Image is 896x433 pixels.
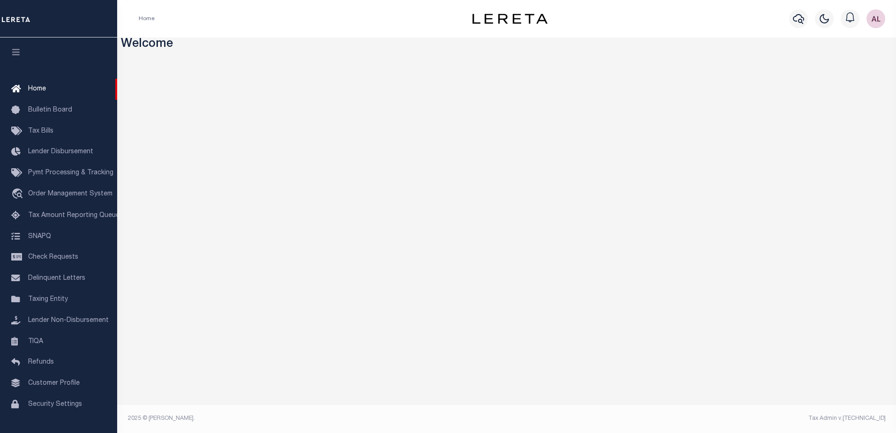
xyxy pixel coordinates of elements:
[28,401,82,408] span: Security Settings
[139,15,155,23] li: Home
[11,188,26,201] i: travel_explore
[28,86,46,92] span: Home
[28,149,93,155] span: Lender Disbursement
[472,14,547,24] img: logo-dark.svg
[28,191,112,197] span: Order Management System
[28,212,119,219] span: Tax Amount Reporting Queue
[28,275,85,282] span: Delinquent Letters
[28,380,80,387] span: Customer Profile
[514,414,886,423] div: Tax Admin v.[TECHNICAL_ID]
[28,170,113,176] span: Pymt Processing & Tracking
[28,254,78,261] span: Check Requests
[28,296,68,303] span: Taxing Entity
[28,107,72,113] span: Bulletin Board
[28,233,51,239] span: SNAPQ
[28,338,43,344] span: TIQA
[121,37,893,52] h3: Welcome
[28,359,54,366] span: Refunds
[28,128,53,134] span: Tax Bills
[28,317,109,324] span: Lender Non-Disbursement
[121,414,507,423] div: 2025 © [PERSON_NAME].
